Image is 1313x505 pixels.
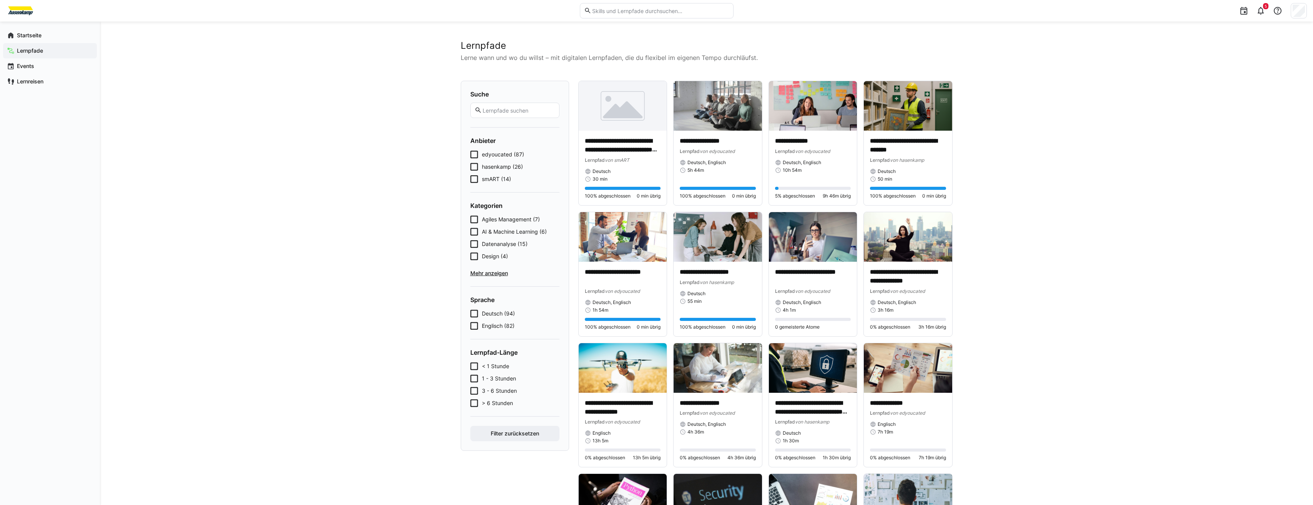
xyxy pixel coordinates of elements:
h2: Lernpfade [461,40,953,51]
span: > 6 Stunden [482,399,513,407]
span: 4h 36m [687,429,704,435]
span: Lernpfad [870,288,890,294]
span: von edyoucated [795,148,830,154]
img: image [864,343,952,393]
span: 0% abgeschlossen [775,455,815,461]
span: von smART [605,157,629,163]
span: Englisch (82) [482,322,515,330]
button: Filter zurücksetzen [470,426,559,441]
img: image [769,343,857,393]
span: 0 min übrig [732,193,756,199]
span: Englisch [593,430,611,436]
span: 1h 30m übrig [823,455,851,461]
span: Filter zurücksetzen [490,430,540,437]
p: Lerne wann und wo du willst – mit digitalen Lernpfaden, die du flexibel im eigenen Tempo durchläu... [461,53,953,62]
span: 55 min [687,298,702,304]
span: hasenkamp (26) [482,163,523,171]
span: Deutsch [593,168,611,174]
span: 0 min übrig [637,193,661,199]
span: Lernpfad [870,410,890,416]
span: 0% abgeschlossen [680,455,720,461]
span: 5 [1265,4,1267,8]
span: edyoucated (87) [482,151,524,158]
span: Mehr anzeigen [470,269,559,277]
span: < 1 Stunde [482,362,509,370]
span: 3h 16m [878,307,893,313]
span: Lernpfad [585,157,605,163]
span: 13h 5m übrig [633,455,661,461]
span: 5% abgeschlossen [775,193,815,199]
img: image [579,212,667,262]
span: 0 min übrig [922,193,946,199]
span: 10h 54m [783,167,802,173]
span: 0% abgeschlossen [870,455,910,461]
span: Deutsch, Englisch [878,299,916,306]
span: von edyoucated [605,288,640,294]
img: image [579,343,667,393]
img: image [674,343,762,393]
span: Lernpfad [680,279,700,285]
span: Deutsch, Englisch [593,299,631,306]
span: 0 min übrig [637,324,661,330]
span: 3 - 6 Stunden [482,387,517,395]
span: 0 min übrig [732,324,756,330]
span: 50 min [878,176,892,182]
span: von edyoucated [795,288,830,294]
span: 0% abgeschlossen [870,324,910,330]
span: von edyoucated [890,410,925,416]
span: von edyoucated [605,419,640,425]
span: 1 - 3 Stunden [482,375,516,382]
span: Deutsch, Englisch [687,159,726,166]
h4: Sprache [470,296,559,304]
span: Deutsch (94) [482,310,515,317]
span: Lernpfad [775,148,795,154]
span: Lernpfad [870,157,890,163]
span: 30 min [593,176,608,182]
span: 100% abgeschlossen [680,324,725,330]
img: image [769,81,857,131]
span: von edyoucated [700,410,735,416]
span: Lernpfad [775,419,795,425]
span: Deutsch [783,430,801,436]
h4: Lernpfad-Länge [470,349,559,356]
h4: Anbieter [470,137,559,145]
span: 0 gemeisterte Atome [775,324,820,330]
span: Agiles Management (7) [482,216,540,223]
span: 1h 30m [783,438,799,444]
span: Deutsch, Englisch [687,421,726,427]
span: von edyoucated [890,288,925,294]
img: image [864,81,952,131]
span: smART (14) [482,175,511,183]
h4: Kategorien [470,202,559,209]
span: Deutsch [687,291,705,297]
input: Lernpfade suchen [482,107,555,114]
span: 3h 16m übrig [918,324,946,330]
img: image [674,212,762,262]
span: Lernpfad [585,419,605,425]
span: Deutsch, Englisch [783,159,821,166]
span: 0% abgeschlossen [585,455,625,461]
span: 13h 5m [593,438,608,444]
span: 7h 19m [878,429,893,435]
span: 1h 54m [593,307,608,313]
span: von edyoucated [700,148,735,154]
span: von hasenkamp [890,157,924,163]
img: image [864,212,952,262]
span: Lernpfad [775,288,795,294]
span: Englisch [878,421,896,427]
span: 5h 44m [687,167,704,173]
span: Deutsch [878,168,896,174]
span: Datenanalyse (15) [482,240,528,248]
img: image [769,212,857,262]
span: Lernpfad [680,410,700,416]
span: von hasenkamp [795,419,829,425]
span: 4h 1m [783,307,796,313]
span: 100% abgeschlossen [680,193,725,199]
span: Lernpfad [585,288,605,294]
span: Lernpfad [680,148,700,154]
img: image [579,81,667,131]
span: 9h 46m übrig [823,193,851,199]
span: Deutsch, Englisch [783,299,821,306]
span: AI & Machine Learning (6) [482,228,547,236]
span: 7h 19m übrig [919,455,946,461]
